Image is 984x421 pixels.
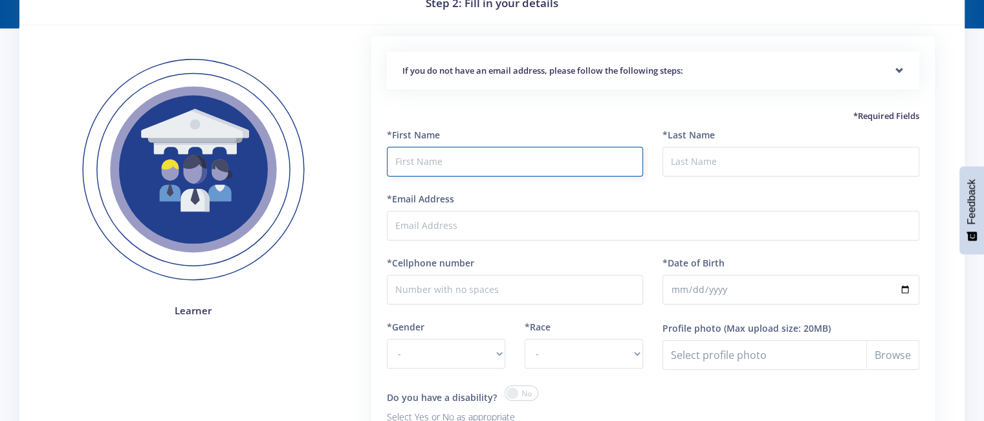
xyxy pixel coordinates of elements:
[387,211,919,241] input: Email Address
[959,166,984,254] button: Feedback - Show survey
[387,192,454,206] label: *Email Address
[60,303,327,318] h4: Learner
[387,391,497,404] label: Do you have a disability?
[662,128,715,142] label: *Last Name
[662,256,725,270] label: *Date of Birth
[387,147,644,177] input: First Name
[387,275,644,305] input: Number with no spaces
[60,36,327,304] img: Learner
[662,321,721,335] label: Profile photo
[662,147,919,177] input: Last Name
[966,179,978,224] span: Feedback
[387,320,424,334] label: *Gender
[387,110,919,123] h5: *Required Fields
[525,320,551,334] label: *Race
[724,321,831,335] label: (Max upload size: 20MB)
[387,256,474,270] label: *Cellphone number
[387,128,440,142] label: *First Name
[402,65,904,78] h5: If you do not have an email address, please follow the following steps:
